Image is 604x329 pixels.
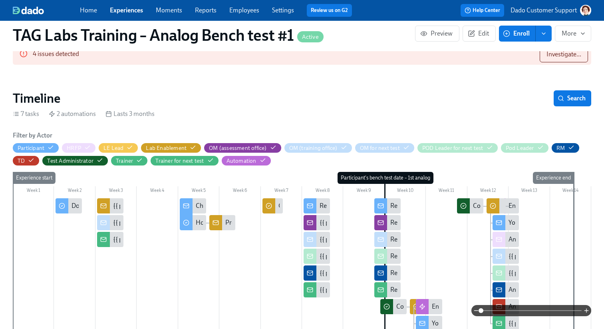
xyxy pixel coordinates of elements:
div: Hide Automation [226,157,256,165]
span: Preview [422,30,453,38]
button: Lab Enablement [141,143,201,153]
div: Hide OM (assessment office) [209,144,266,152]
div: Reminder: {{ participant.fullName }}'s first Bench Test is [DATE] [390,218,562,227]
div: Reminder: your first Bench Test is [DATE] [374,198,401,213]
button: Preview [415,26,459,42]
div: Week 9 [343,186,384,197]
div: {{ participant.fullName }}'s 1st bench test is [DATE] [304,249,330,264]
div: Week 7 [261,186,302,197]
div: {{ participant.fullName }} hasn't confirmed they've registered for the virtual trainings for benc... [113,235,384,244]
div: 7 tasks [13,110,39,118]
p: Dado Customer Support [511,6,577,15]
div: Participant's bench test date – 1st analog [338,172,433,184]
div: {{ participant.fullName }}'s 1st bench test is [DATE] [320,252,457,261]
div: Confirm details of test [262,198,283,213]
div: Week 14 [550,186,591,197]
button: enroll [536,26,552,42]
span: Edit [469,30,489,38]
div: Hide OM (training office) [289,144,338,152]
div: {{ participant.fullName }} passed Bench Test 1, on their 2nd attempt [493,249,519,264]
div: Analog Lab Tech trainee {{ participant.fullName }} passed Bench Test 1, on their 2nd attempt [493,232,519,247]
div: Checking in on your training [180,198,206,213]
button: Trainer [111,156,147,165]
button: Investigate... [540,46,588,62]
h2: Timeline [13,90,60,106]
button: OM for next test [355,143,414,153]
div: Hide OM for next test [360,144,400,152]
button: Pod Leader [501,143,548,153]
div: Reminder: {{ participant.fullName }}'s first Bench Test is [DATE] [374,282,401,297]
button: RM [552,143,579,153]
a: Experiences [110,6,143,14]
div: Enroll in 2nd bench test process [493,198,519,213]
div: Hide RM [556,144,565,152]
div: Analog Lab Tech trainee {{ participant.fullName }} passed Bench Test 1, on their 2nd attempt [493,299,519,314]
div: Hide LE Lead [103,144,123,152]
div: Hide Trainer for next test [155,157,204,165]
div: Pre-1st bench test training feedback from {{ participant.fullName }} [225,218,407,227]
button: Trainer for next test [151,156,218,165]
div: Hide HRFP [67,144,81,152]
div: Enroll in 2nd bench test process [416,299,442,314]
div: Reminder: your first Bench Test is [DATE] [304,198,330,213]
h6: Filter by Actor [13,131,52,140]
a: Settings [272,6,294,14]
span: Investigate... [546,50,581,58]
button: Automation [222,156,271,165]
div: Complete and upload the assessment form (2nd attempt) [457,198,483,213]
div: How's your training going? [196,218,270,227]
span: Help Center [465,6,500,14]
img: AATXAJw-nxTkv1ws5kLOi-TQIsf862R-bs_0p3UQSuGH=s96-c [580,5,591,16]
div: Week 5 [178,186,219,197]
div: {{ participant.fullName }}'s 1st bench test is [DATE] [304,232,330,247]
div: Week 11 [426,186,467,197]
span: Enroll [505,30,530,38]
div: Experience start [13,172,56,184]
button: OM (assessment office) [204,143,281,153]
span: Active [297,34,324,40]
div: Week 2 [54,186,95,197]
a: Review us on G2 [311,6,348,14]
div: Analog Lab Tech trainee {{ participant.fullName }} passed Bench Test 1, on their 2nd attempt [493,282,519,297]
h1: TAG Labs Training – Analog Bench test #1 [13,26,324,45]
button: Participant [13,143,59,153]
button: Search [554,90,591,106]
button: More [555,26,591,42]
div: Reminder: your first Bench Test is [DATE] [320,201,431,210]
div: {{ participant.fullName }} will be doing a bench test in your office [DATE] [320,218,515,227]
div: Lasts 3 months [105,110,155,118]
div: Reminder: {{ participant.fullName }}'s first Bench Test is [DATE] [374,265,401,281]
button: Review us on G2 [307,4,352,17]
div: {{ participant.fullName }}'s 1st bench test is [DATE] [320,235,457,244]
div: {{ participant.fullName }}'s 1st bench test is [DATE] [320,269,457,277]
span: Search [559,94,586,102]
button: Enroll [499,26,536,42]
button: Dado Customer Support [511,5,591,16]
div: Reminder: your first Bench Test is [DATE] [390,201,501,210]
div: {{ participant.fullName }} hasn't confirmed they've registered for the virtual trainings for benc... [97,198,123,213]
div: Confirm details of test [278,201,338,210]
div: {{ participant.fullName }} hasn't confirmed they've registered for the virtual trainings for benc... [113,201,384,210]
button: LE Lead [99,143,138,153]
span: More [562,30,584,38]
div: Don't miss these helpful Virtual Trainings! [72,201,185,210]
button: HRFP [62,143,95,153]
button: Help Center [461,4,504,17]
div: Reminder: {{ participant.fullName }}'s first Bench Test is [DATE] [390,285,562,294]
div: Enroll in 2nd bench test process [432,302,518,311]
div: Hide Lab Enablement [146,144,187,152]
img: dado [13,6,44,14]
div: Week 4 [137,186,178,197]
div: {{ participant.fullName }}'s 1st bench test is [DATE] [320,285,457,294]
div: Checking in on your training [196,201,272,210]
button: Test Administrator [42,156,108,165]
div: You passed Bench Test 1! [432,319,499,328]
a: Edit [463,26,496,42]
div: Week 1 [13,186,54,197]
div: 4 issues detected [33,46,79,62]
div: Week 6 [219,186,260,197]
div: 2 automations [49,110,96,118]
div: {{ participant.fullName }} passed Bench Test 1, on their 2nd attempt [493,265,519,281]
div: Reminder: {{ participant.fullName }}'s first Bench Test is [DATE] [390,252,562,261]
div: Don't miss these helpful Virtual Trainings! [56,198,82,213]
